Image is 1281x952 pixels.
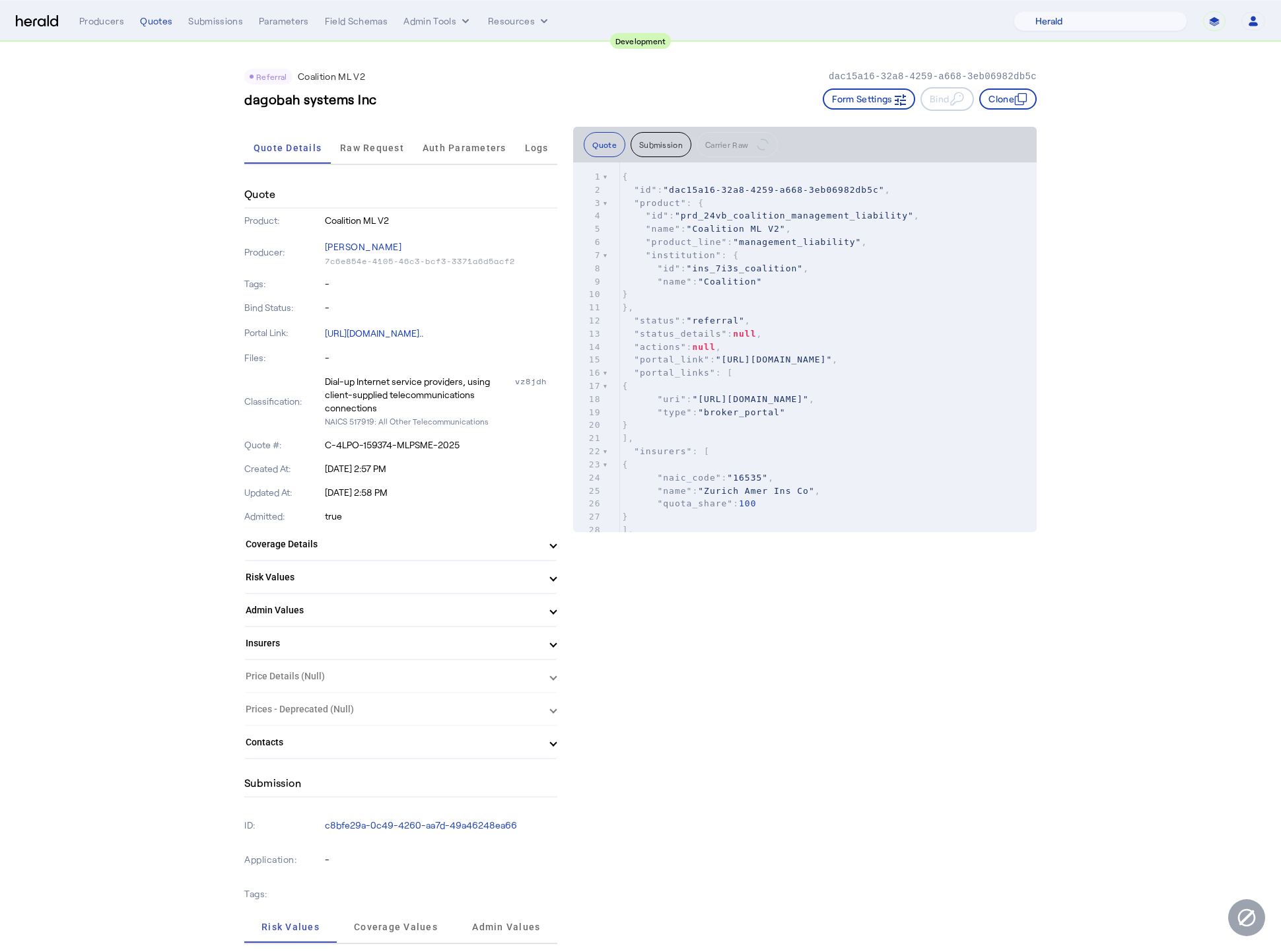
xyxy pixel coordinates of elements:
[622,446,710,456] span: : [
[646,211,669,221] span: "id"
[733,329,756,339] span: null
[573,288,602,301] div: 10
[622,512,628,522] span: }
[244,486,322,499] p: Updated At:
[246,636,540,650] mat-panel-title: Insurers
[573,458,602,471] div: 23
[325,375,513,415] div: Dial-up Internet service providers, using client-supplied telecommunications connections
[244,816,322,834] p: ID:
[325,486,558,499] p: [DATE] 2:58 PM
[325,327,423,339] a: [URL][DOMAIN_NAME]..
[325,462,558,475] p: [DATE] 2:57 PM
[622,420,628,430] span: }
[634,198,686,208] span: "product"
[244,395,322,408] p: Classification:
[573,510,602,524] div: 27
[573,209,602,222] div: 4
[244,214,322,227] p: Product:
[663,185,884,195] span: "dac15a16-32a8-4259-a668-3eb06982db5c"
[622,224,791,234] span: : ,
[634,342,686,352] span: "actions"
[256,72,287,81] span: Referral
[244,462,322,475] p: Created At:
[244,850,322,869] p: Application:
[423,143,506,153] span: Auth Parameters
[622,473,774,483] span: : ,
[573,301,602,314] div: 11
[573,275,602,289] div: 9
[325,15,388,28] div: Field Schemas
[646,237,728,247] span: "product_line"
[325,510,558,523] p: true
[692,342,715,352] span: null
[246,603,540,617] mat-panel-title: Admin Values
[622,250,739,260] span: : {
[573,262,602,275] div: 8
[646,224,681,234] span: "name"
[697,132,778,157] button: Carrier Raw
[246,570,540,584] mat-panel-title: Risk Values
[244,186,275,202] h4: Quote
[79,15,124,28] div: Producers
[687,316,745,325] span: "referral"
[244,277,322,290] p: Tags:
[325,277,558,290] p: -
[244,726,557,758] mat-expansion-panel-header: Contacts
[622,289,628,299] span: }
[727,473,768,483] span: "16535"
[573,341,602,354] div: 14
[646,250,722,260] span: "institution"
[472,922,540,932] span: Admin Values
[622,486,820,496] span: : ,
[244,301,322,314] p: Bind Status:
[573,327,602,341] div: 13
[675,211,914,221] span: "prd_24vb_coalition_management_liability"
[16,15,58,28] img: Herald Logo
[634,355,710,364] span: "portal_link"
[244,246,322,259] p: Producer:
[622,394,814,404] span: : ,
[340,143,404,153] span: Raw Request
[657,394,686,404] span: "uri"
[573,445,602,458] div: 22
[244,627,557,659] mat-expansion-panel-header: Insurers
[573,197,602,210] div: 3
[823,88,915,110] button: Form Settings
[244,510,322,523] p: Admitted:
[244,351,322,364] p: Files:
[244,594,557,626] mat-expansion-panel-header: Admin Values
[325,415,558,428] p: NAICS 517919: All Other Telecommunications
[244,528,557,560] mat-expansion-panel-header: Coverage Details
[298,70,365,83] p: Coalition ML V2
[634,446,692,456] span: "insurers"
[325,214,558,227] p: Coalition ML V2
[246,735,540,749] mat-panel-title: Contacts
[325,301,558,314] p: -
[622,381,628,391] span: {
[622,433,634,443] span: ],
[687,263,804,273] span: "ins_7i3s_coalition"
[739,498,756,508] span: 100
[244,885,322,903] p: Tags:
[325,819,558,832] p: c8bfe29a-0c49-4260-aa7d-49a46248ea66
[325,351,558,364] p: -
[657,407,692,417] span: "type"
[692,394,809,404] span: "[URL][DOMAIN_NAME]"
[403,15,472,28] button: internal dropdown menu
[634,329,727,339] span: "status_details"
[573,314,602,327] div: 12
[259,15,309,28] div: Parameters
[622,329,762,339] span: : ,
[573,419,602,432] div: 20
[657,498,733,508] span: "quota_share"
[622,355,838,364] span: : ,
[622,277,762,287] span: :
[634,368,716,378] span: "portal_links"
[657,263,680,273] span: "id"
[657,277,692,287] span: "name"
[698,486,815,496] span: "Zurich Amer Ins Co"
[698,277,762,287] span: "Coalition"
[716,355,833,364] span: "[URL][DOMAIN_NAME]"
[573,249,602,262] div: 7
[705,141,748,149] span: Carrier Raw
